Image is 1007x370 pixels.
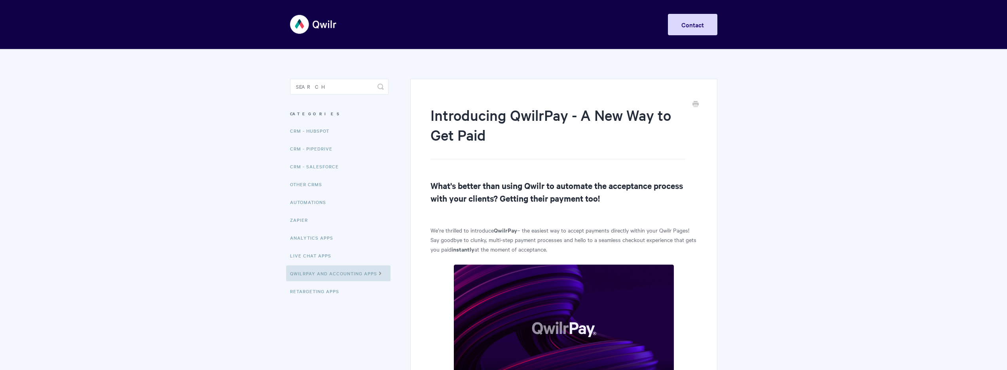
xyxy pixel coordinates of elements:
p: We’re thrilled to introduce – the easiest way to accept payments directly within your Qwilr Pages... [430,225,697,254]
a: Zapier [290,212,314,228]
a: CRM - HubSpot [290,123,335,139]
a: Analytics Apps [290,230,339,246]
h2: What's better than using Qwilr to automate the acceptance process with your clients? Getting thei... [430,179,697,204]
h3: Categories [290,107,389,121]
strong: QwilrPay [494,226,517,234]
a: Other CRMs [290,176,328,192]
h1: Introducing QwilrPay - A New Way to Get Paid [430,105,685,159]
a: Print this Article [692,100,699,109]
strong: instantly [451,245,474,253]
a: CRM - Salesforce [290,158,345,174]
a: QwilrPay and Accounting Apps [286,265,391,281]
a: Live Chat Apps [290,248,337,263]
a: Retargeting Apps [290,283,345,299]
a: Automations [290,194,332,210]
a: Contact [668,14,717,35]
a: CRM - Pipedrive [290,141,338,156]
img: Qwilr Help Center [290,10,337,39]
input: Search [290,79,389,95]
